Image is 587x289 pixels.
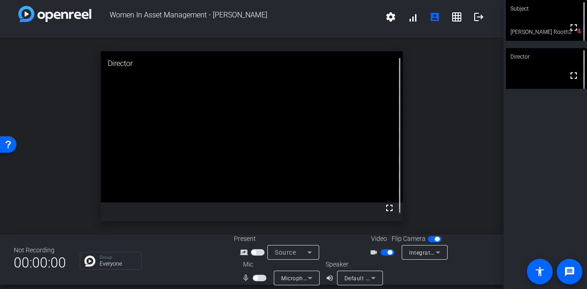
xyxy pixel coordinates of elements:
mat-icon: screen_share_outline [240,247,251,258]
span: Women In Asset Management - [PERSON_NAME] [91,6,380,28]
mat-icon: accessibility [534,266,545,277]
div: Not Recording [14,245,66,255]
div: Director [506,48,587,65]
div: Mic [234,260,326,269]
mat-icon: fullscreen [384,202,395,213]
img: Chat Icon [84,256,95,267]
mat-icon: volume_up [326,273,337,284]
span: 00:00:00 [14,251,66,274]
div: Speaker [326,260,381,269]
mat-icon: fullscreen [568,70,579,81]
p: Group [100,255,137,260]
mat-icon: logout [473,11,484,22]
mat-icon: fullscreen [568,22,579,33]
mat-icon: account_box [429,11,440,22]
span: Microphone Array (Intel® Smart Sound Technology for Digital Microphones) [281,274,484,282]
img: white-gradient.svg [18,6,91,22]
span: Flip Camera [392,234,426,244]
p: Everyone [100,261,137,267]
mat-icon: videocam_outline [370,247,381,258]
mat-icon: settings [385,11,396,22]
mat-icon: message [564,266,575,277]
mat-icon: mic_none [242,273,253,284]
button: signal_cellular_alt [402,6,424,28]
span: Video [371,234,387,244]
span: Integrated Camera (30c9:0050) [409,249,494,256]
mat-icon: grid_on [451,11,462,22]
div: Director [101,51,403,76]
span: Source [275,249,296,256]
div: Present [234,234,326,244]
span: Default - Speakers (Realtek(R) Audio) [344,274,443,282]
